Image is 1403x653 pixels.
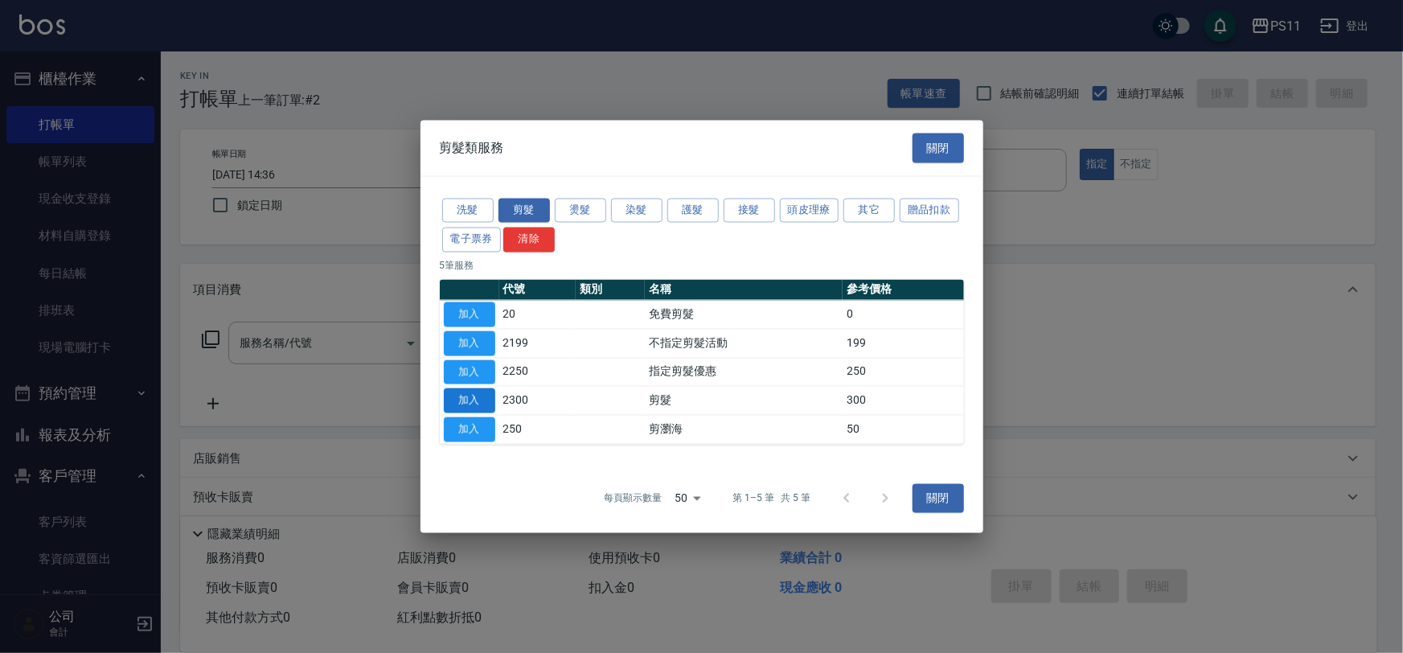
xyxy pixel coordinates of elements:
th: 類別 [576,280,646,301]
button: 清除 [503,228,555,253]
span: 剪髮類服務 [440,140,504,156]
td: 300 [843,386,963,415]
td: 2250 [499,358,576,387]
button: 關閉 [913,133,964,163]
td: 剪髮 [645,386,843,415]
button: 剪髮 [498,198,550,223]
button: 贈品扣款 [900,198,959,223]
button: 加入 [444,417,495,442]
button: 加入 [444,359,495,384]
td: 20 [499,300,576,329]
td: 250 [499,415,576,444]
p: 每頁顯示數量 [604,491,662,505]
td: 指定剪髮優惠 [645,358,843,387]
p: 第 1–5 筆 共 5 筆 [732,491,810,505]
td: 50 [843,415,963,444]
th: 參考價格 [843,280,963,301]
button: 護髮 [667,198,719,223]
button: 洗髮 [442,198,494,223]
button: 關閉 [913,483,964,513]
button: 加入 [444,331,495,355]
button: 電子票券 [442,228,502,253]
p: 5 筆服務 [440,259,964,273]
div: 50 [668,476,707,520]
button: 接髮 [724,198,775,223]
td: 0 [843,300,963,329]
button: 加入 [444,302,495,327]
button: 其它 [843,198,895,223]
td: 免費剪髮 [645,300,843,329]
td: 2300 [499,386,576,415]
td: 250 [843,358,963,387]
button: 頭皮理療 [780,198,839,223]
td: 剪瀏海 [645,415,843,444]
button: 染髮 [611,198,663,223]
td: 199 [843,329,963,358]
td: 2199 [499,329,576,358]
button: 燙髮 [555,198,606,223]
th: 名稱 [645,280,843,301]
td: 不指定剪髮活動 [645,329,843,358]
th: 代號 [499,280,576,301]
button: 加入 [444,388,495,413]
